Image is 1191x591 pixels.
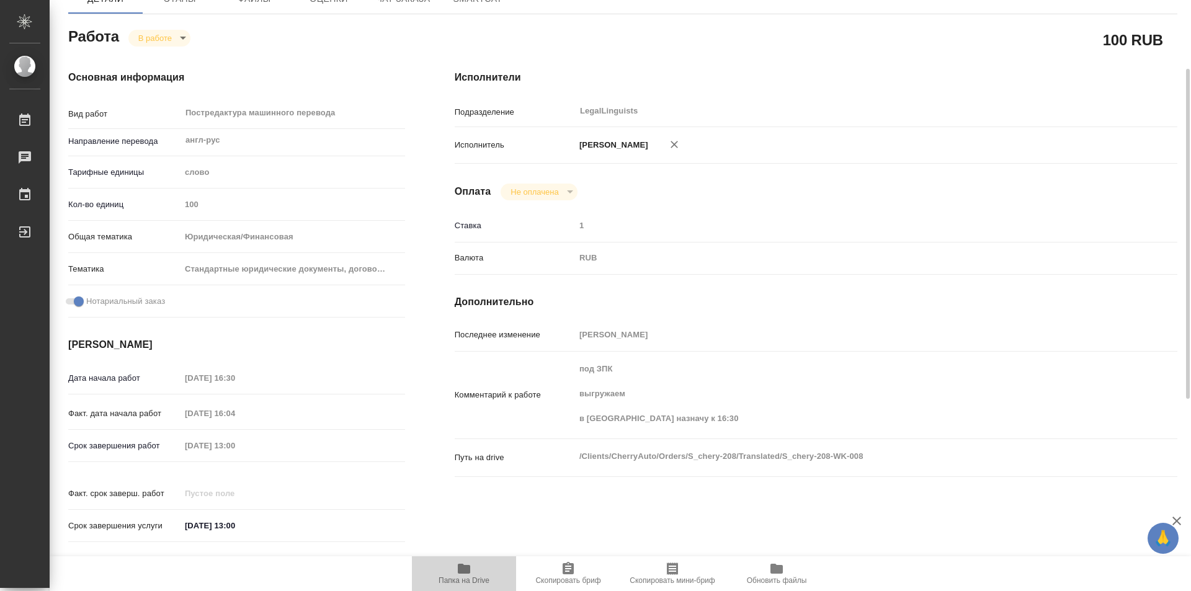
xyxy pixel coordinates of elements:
p: Путь на drive [455,451,575,464]
p: Комментарий к работе [455,389,575,401]
h4: Дополнительно [455,295,1177,309]
button: Скопировать бриф [516,556,620,591]
span: Папка на Drive [439,576,489,585]
span: 🙏 [1153,525,1174,551]
input: Пустое поле [575,216,1117,234]
p: Вид работ [68,108,181,120]
input: ✎ Введи что-нибудь [181,517,289,535]
h4: [PERSON_NAME] [68,337,405,352]
p: Тематика [68,263,181,275]
h4: Основная информация [68,70,405,85]
textarea: /Clients/CherryAuto/Orders/S_chery-208/Translated/S_chery-208-WK-008 [575,446,1117,467]
input: Пустое поле [181,404,289,422]
input: Пустое поле [181,484,289,502]
button: Удалить исполнителя [661,131,688,158]
div: Юридическая/Финансовая [181,226,405,247]
p: Тарифные единицы [68,166,181,179]
p: Дата начала работ [68,372,181,384]
span: Обновить файлы [747,576,807,585]
button: Папка на Drive [412,556,516,591]
h2: Работа [68,24,119,47]
p: Последнее изменение [455,329,575,341]
div: В работе [501,184,577,200]
p: Факт. дата начала работ [68,407,181,420]
input: Пустое поле [181,195,405,213]
p: [PERSON_NAME] [575,139,648,151]
div: Стандартные юридические документы, договоры, уставы [181,259,405,280]
div: В работе [128,30,190,47]
h2: 100 RUB [1103,29,1163,50]
p: Валюта [455,252,575,264]
span: Скопировать мини-бриф [630,576,715,585]
input: Пустое поле [575,326,1117,344]
h4: Оплата [455,184,491,199]
button: Скопировать мини-бриф [620,556,725,591]
p: Кол-во единиц [68,198,181,211]
textarea: под ЗПК выгружаем в [GEOGRAPHIC_DATA] назначу к 16:30 [575,358,1117,429]
p: Срок завершения работ [68,440,181,452]
button: Обновить файлы [725,556,829,591]
button: В работе [135,33,176,43]
h4: Исполнители [455,70,1177,85]
span: Скопировать бриф [535,576,600,585]
p: Общая тематика [68,231,181,243]
button: Не оплачена [507,187,562,197]
button: 🙏 [1148,523,1179,554]
p: Ставка [455,220,575,232]
div: RUB [575,247,1117,269]
p: Факт. срок заверш. работ [68,487,181,500]
input: Пустое поле [181,437,289,455]
input: Пустое поле [181,369,289,387]
p: Исполнитель [455,139,575,151]
p: Срок завершения услуги [68,520,181,532]
p: Подразделение [455,106,575,118]
div: слово [181,162,405,183]
p: Направление перевода [68,135,181,148]
span: Нотариальный заказ [86,295,165,308]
